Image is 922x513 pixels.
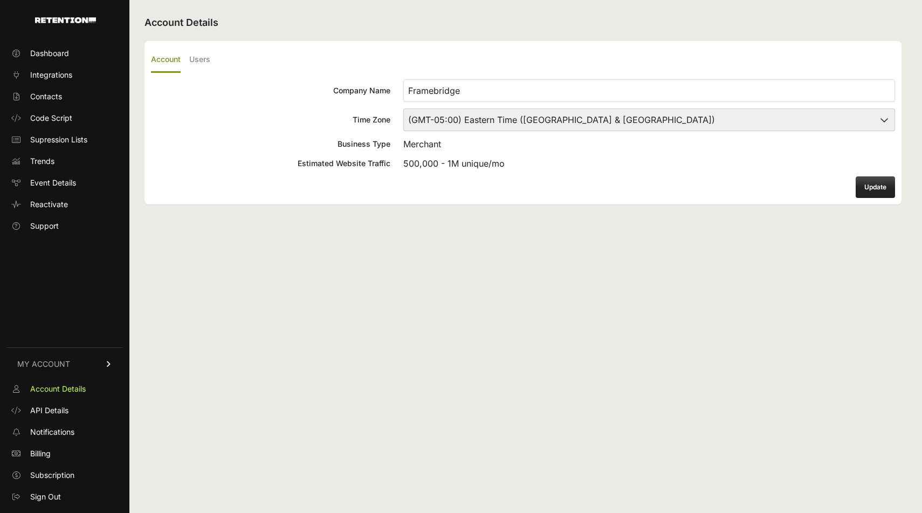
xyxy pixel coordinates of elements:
a: Code Script [6,110,123,127]
a: Contacts [6,88,123,105]
div: Merchant [403,138,895,151]
span: Notifications [30,427,74,437]
span: Sign Out [30,491,61,502]
a: Trends [6,153,123,170]
span: Account Details [30,384,86,394]
a: Account Details [6,380,123,398]
span: Contacts [30,91,62,102]
div: Business Type [151,139,390,149]
label: Account [151,47,181,73]
a: Support [6,217,123,235]
span: Reactivate [30,199,68,210]
a: Event Details [6,174,123,191]
span: API Details [30,405,68,416]
span: Code Script [30,113,72,124]
img: Retention.com [35,17,96,23]
span: Dashboard [30,48,69,59]
a: Sign Out [6,488,123,505]
div: Estimated Website Traffic [151,158,390,169]
span: Event Details [30,177,76,188]
a: Integrations [6,66,123,84]
label: Users [189,47,210,73]
a: Dashboard [6,45,123,62]
span: Subscription [30,470,74,481]
a: API Details [6,402,123,419]
a: Reactivate [6,196,123,213]
select: Time Zone [403,108,895,131]
a: Billing [6,445,123,462]
span: Integrations [30,70,72,80]
a: MY ACCOUNT [6,347,123,380]
span: Trends [30,156,54,167]
div: 500,000 - 1M unique/mo [403,157,895,170]
a: Subscription [6,467,123,484]
span: Supression Lists [30,134,87,145]
div: Company Name [151,85,390,96]
a: Notifications [6,423,123,441]
span: MY ACCOUNT [17,359,70,370]
span: Billing [30,448,51,459]
input: Company Name [403,79,895,102]
div: Time Zone [151,114,390,125]
button: Update [856,176,895,198]
h2: Account Details [145,15,902,30]
span: Support [30,221,59,231]
a: Supression Lists [6,131,123,148]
